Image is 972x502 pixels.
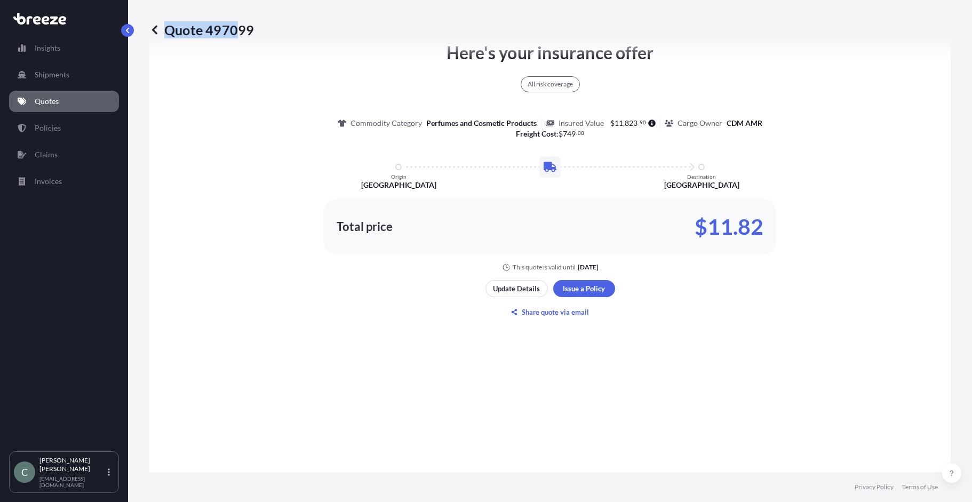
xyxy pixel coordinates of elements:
[35,176,62,187] p: Invoices
[485,280,548,297] button: Update Details
[638,121,639,124] span: .
[35,149,58,160] p: Claims
[559,130,563,138] span: $
[578,131,584,135] span: 00
[516,129,584,139] p: :
[522,307,589,317] p: Share quote via email
[9,37,119,59] a: Insights
[516,129,556,138] b: Freight Cost
[640,121,646,124] span: 90
[625,119,638,127] span: 823
[553,280,615,297] button: Issue a Policy
[493,283,540,294] p: Update Details
[39,475,106,488] p: [EMAIL_ADDRESS][DOMAIN_NAME]
[350,118,422,129] p: Commodity Category
[21,467,28,477] span: C
[337,221,393,232] p: Total price
[149,21,254,38] p: Quote 497099
[563,130,576,138] span: 749
[615,119,623,127] span: 11
[39,456,106,473] p: [PERSON_NAME] [PERSON_NAME]
[9,91,119,112] a: Quotes
[727,118,762,129] p: CDM AMR
[521,76,580,92] div: All risk coverage
[678,118,722,129] p: Cargo Owner
[35,43,60,53] p: Insights
[9,171,119,192] a: Invoices
[664,180,739,190] p: [GEOGRAPHIC_DATA]
[576,131,577,135] span: .
[35,69,69,80] p: Shipments
[391,173,407,180] p: Origin
[902,483,938,491] a: Terms of Use
[578,263,599,272] p: [DATE]
[35,96,59,107] p: Quotes
[485,304,615,321] button: Share quote via email
[361,180,436,190] p: [GEOGRAPHIC_DATA]
[426,118,537,129] p: Perfumes and Cosmetic Products
[563,283,605,294] p: Issue a Policy
[9,117,119,139] a: Policies
[9,144,119,165] a: Claims
[610,119,615,127] span: $
[855,483,894,491] a: Privacy Policy
[513,263,576,272] p: This quote is valid until
[687,173,716,180] p: Destination
[695,218,763,235] p: $11.82
[9,64,119,85] a: Shipments
[35,123,61,133] p: Policies
[623,119,625,127] span: ,
[559,118,604,129] p: Insured Value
